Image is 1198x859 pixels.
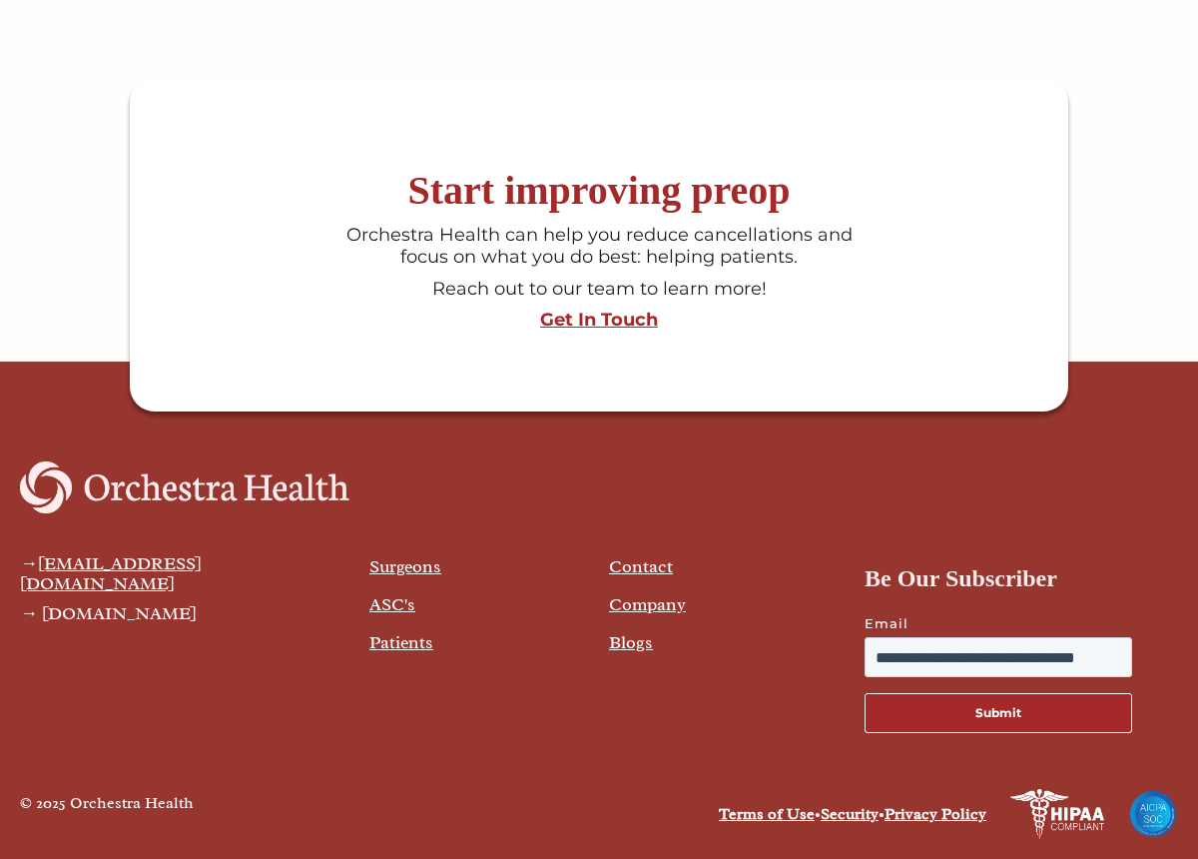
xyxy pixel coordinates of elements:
div: → [DOMAIN_NAME] [20,603,349,623]
div: © 2025 Orchestra Health [20,789,194,839]
a: [EMAIL_ADDRESS][DOMAIN_NAME] [20,552,202,594]
a: Get In Touch [140,310,1058,332]
a: Surgeons [369,555,441,577]
a: Privacy Policy [885,804,986,824]
div: → [20,553,349,593]
div: Reach out to our team to learn more! [337,279,862,301]
label: Email [865,613,1162,633]
div: • • [609,800,986,828]
a: Blogs [609,631,653,653]
button: Submit [865,693,1132,733]
div: Orchestra Health can help you reduce cancellations and focus on what you do best: helping patients. [337,225,862,268]
a: Patients [369,631,433,653]
a: Contact [609,555,673,577]
h6: Start improving preop [140,167,1058,215]
a: Company [609,593,686,615]
a: Terms of Use [719,804,815,824]
a: ASC's [369,593,415,615]
h4: Be Our Subscriber [865,559,1162,597]
a: Security [821,804,879,824]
